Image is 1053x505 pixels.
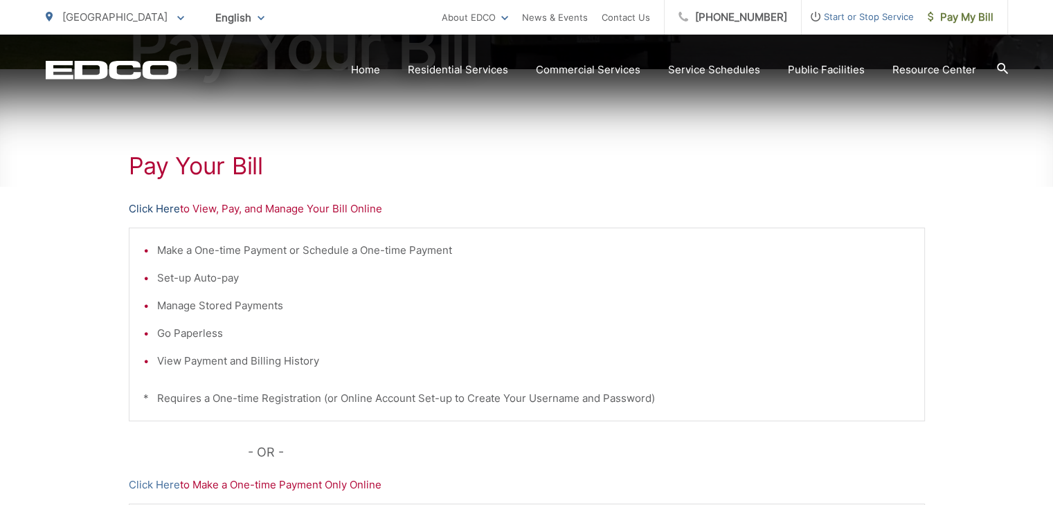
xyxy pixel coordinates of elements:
[928,9,993,26] span: Pay My Bill
[129,477,180,493] a: Click Here
[46,60,177,80] a: EDCD logo. Return to the homepage.
[62,10,168,24] span: [GEOGRAPHIC_DATA]
[205,6,275,30] span: English
[129,477,925,493] p: to Make a One-time Payment Only Online
[129,152,925,180] h1: Pay Your Bill
[892,62,976,78] a: Resource Center
[522,9,588,26] a: News & Events
[129,201,925,217] p: to View, Pay, and Manage Your Bill Online
[129,201,180,217] a: Click Here
[157,270,910,286] li: Set-up Auto-pay
[408,62,508,78] a: Residential Services
[157,353,910,369] li: View Payment and Billing History
[668,62,760,78] a: Service Schedules
[143,390,910,407] p: * Requires a One-time Registration (or Online Account Set-up to Create Your Username and Password)
[602,9,650,26] a: Contact Us
[157,242,910,259] li: Make a One-time Payment or Schedule a One-time Payment
[536,62,640,78] a: Commercial Services
[248,442,925,463] p: - OR -
[788,62,865,78] a: Public Facilities
[351,62,380,78] a: Home
[157,297,910,314] li: Manage Stored Payments
[157,325,910,342] li: Go Paperless
[442,9,508,26] a: About EDCO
